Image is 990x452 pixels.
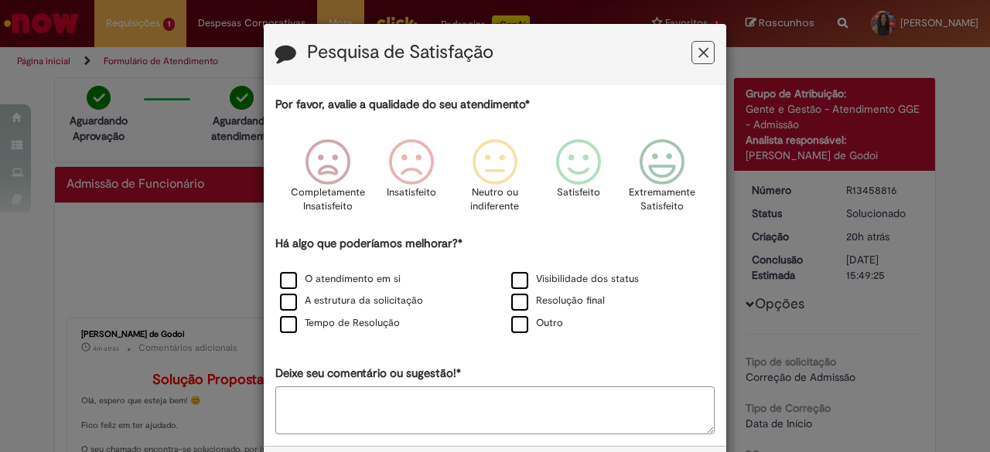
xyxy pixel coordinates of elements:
div: Satisfeito [539,127,618,233]
div: Neutro ou indiferente [456,127,534,233]
div: Completamente Insatisfeito [288,127,367,233]
label: Deixe seu comentário ou sugestão!* [275,365,461,382]
label: Visibilidade dos status [511,272,639,287]
p: Extremamente Satisfeito [629,185,695,214]
label: Pesquisa de Satisfação [307,42,493,63]
label: A estrutura da solicitação [280,294,423,308]
p: Neutro ou indiferente [467,185,523,214]
label: O atendimento em si [280,272,401,287]
label: Outro [511,316,563,331]
label: Por favor, avalie a qualidade do seu atendimento* [275,97,530,113]
div: Extremamente Satisfeito [623,127,702,233]
div: Há algo que poderíamos melhorar?* [275,236,715,335]
p: Insatisfeito [387,185,436,200]
p: Satisfeito [557,185,600,200]
p: Completamente Insatisfeito [291,185,365,214]
label: Tempo de Resolução [280,316,400,331]
label: Resolução final [511,294,605,308]
div: Insatisfeito [372,127,451,233]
